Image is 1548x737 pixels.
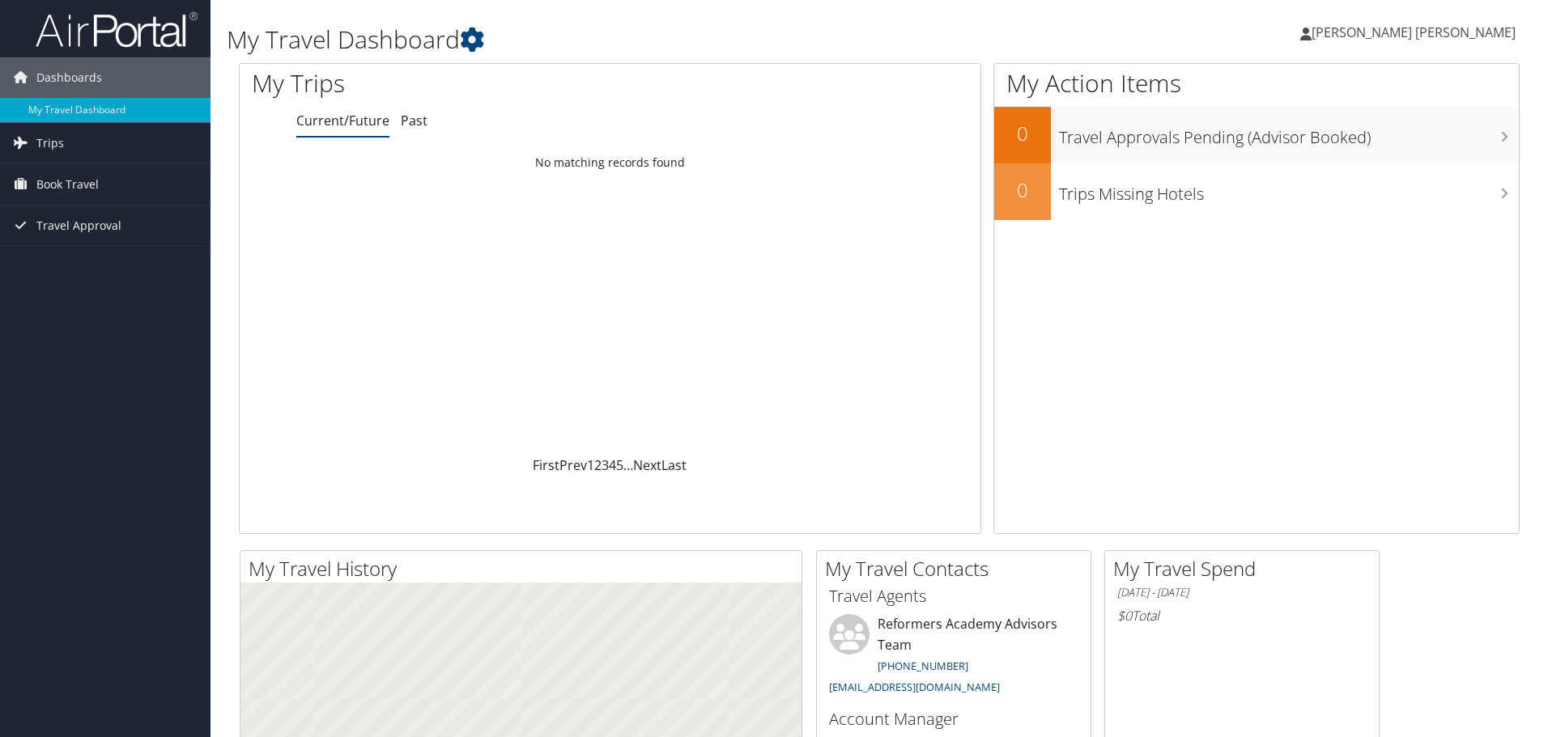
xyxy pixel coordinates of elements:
[825,555,1091,582] h2: My Travel Contacts
[994,163,1519,220] a: 0Trips Missing Hotels
[994,176,1051,204] h2: 0
[994,107,1519,163] a: 0Travel Approvals Pending (Advisor Booked)
[602,456,609,474] a: 3
[623,456,633,474] span: …
[633,456,661,474] a: Next
[36,205,121,246] span: Travel Approval
[1117,607,1132,625] span: $0
[36,57,102,98] span: Dashboards
[994,66,1519,100] h1: My Action Items
[252,66,660,100] h1: My Trips
[587,456,594,474] a: 1
[401,112,427,129] a: Past
[1312,23,1516,41] span: [PERSON_NAME] [PERSON_NAME]
[878,659,968,673] a: [PHONE_NUMBER]
[533,456,559,474] a: First
[594,456,602,474] a: 2
[1059,118,1519,149] h3: Travel Approvals Pending (Advisor Booked)
[829,680,1000,694] a: [EMAIL_ADDRESS][DOMAIN_NAME]
[36,123,64,163] span: Trips
[616,456,623,474] a: 5
[249,555,802,582] h2: My Travel History
[661,456,687,474] a: Last
[994,120,1051,147] h2: 0
[240,148,980,177] td: No matching records found
[829,585,1078,608] h3: Travel Agents
[559,456,587,474] a: Prev
[1300,8,1532,57] a: [PERSON_NAME] [PERSON_NAME]
[36,11,198,49] img: airportal-logo.png
[296,112,389,129] a: Current/Future
[1117,585,1367,600] h6: [DATE] - [DATE]
[227,23,1097,57] h1: My Travel Dashboard
[1113,555,1379,582] h2: My Travel Spend
[36,164,99,205] span: Book Travel
[1059,175,1519,205] h3: Trips Missing Hotels
[821,614,1087,701] li: Reformers Academy Advisors Team
[829,708,1078,731] h3: Account Manager
[609,456,616,474] a: 4
[1117,607,1367,625] h6: Total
